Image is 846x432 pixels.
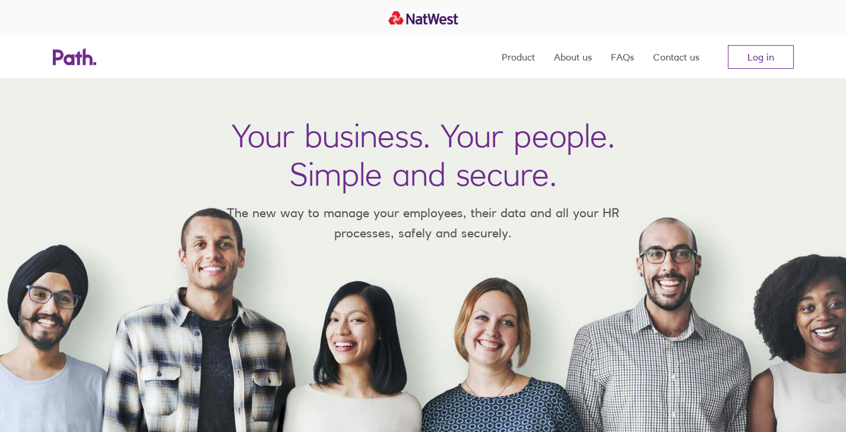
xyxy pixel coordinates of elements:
[502,36,535,78] a: Product
[728,45,794,69] a: Log in
[653,36,699,78] a: Contact us
[611,36,634,78] a: FAQs
[232,116,615,193] h1: Your business. Your people. Simple and secure.
[554,36,592,78] a: About us
[210,203,637,243] p: The new way to manage your employees, their data and all your HR processes, safely and securely.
